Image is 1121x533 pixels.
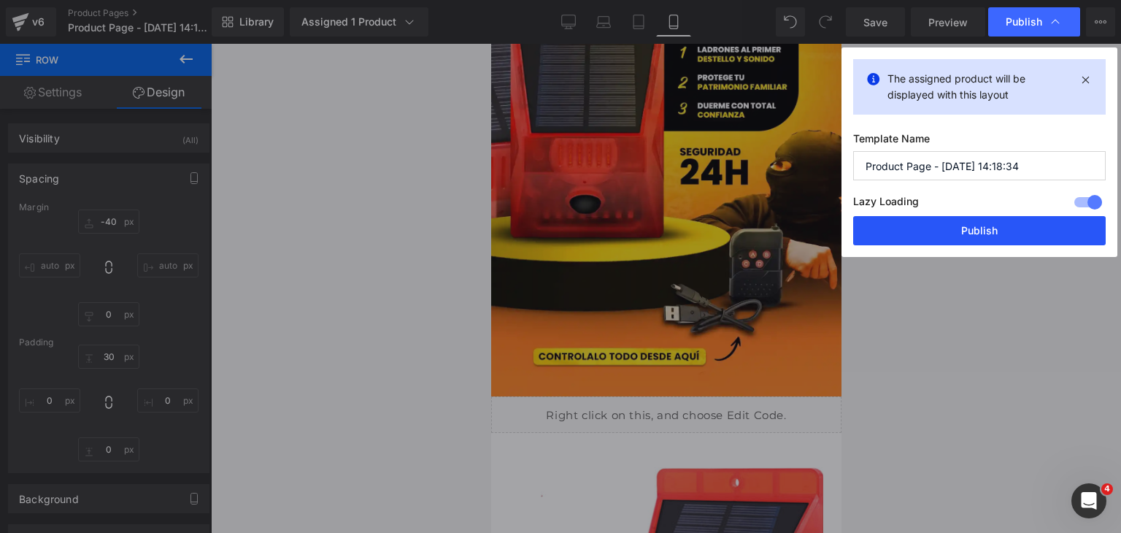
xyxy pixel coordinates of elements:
[1071,483,1106,518] iframe: Intercom live chat
[853,216,1106,245] button: Publish
[1101,483,1113,495] span: 4
[853,132,1106,151] label: Template Name
[853,192,919,216] label: Lazy Loading
[887,71,1071,103] p: The assigned product will be displayed with this layout
[1006,15,1042,28] span: Publish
